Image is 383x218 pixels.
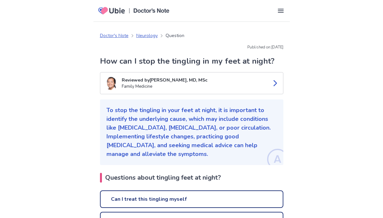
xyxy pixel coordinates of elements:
[100,32,184,39] nav: breadcrumb
[100,190,283,208] a: Can I treat this tingling myself
[100,173,283,183] h2: Questions about tingling feet at night?
[104,76,118,90] img: Kenji Taylor
[122,83,266,90] p: Family Medicine
[106,106,277,159] p: To stop the tingling in your feet at night, it is important to identify the underlying cause, whi...
[136,32,158,39] a: Neurology
[100,72,283,94] a: Kenji TaylorReviewed by[PERSON_NAME], MD, MScFamily Medicine
[100,55,283,67] h1: How can I stop the tingling in my feet at night?
[100,32,129,39] a: Doctor's Note
[133,8,169,13] img: Doctors Note Logo
[166,32,184,39] p: Question
[100,44,283,50] p: Published on: [DATE]
[122,77,266,83] p: Reviewed by [PERSON_NAME], MD, MSc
